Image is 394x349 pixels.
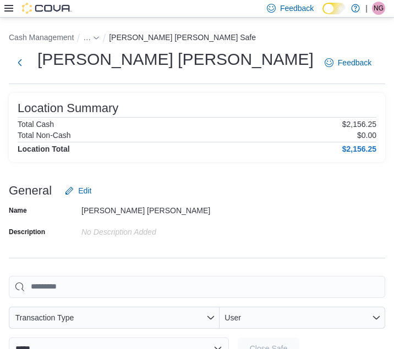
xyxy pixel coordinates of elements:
a: Feedback [320,52,376,74]
button: Transaction Type [9,307,220,329]
div: [PERSON_NAME] [PERSON_NAME] [81,202,229,215]
p: $0.00 [357,131,376,140]
input: Dark Mode [322,3,346,14]
label: Description [9,228,45,236]
h4: $2,156.25 [342,145,376,153]
span: See collapsed breadcrumbs [83,33,91,42]
nav: An example of EuiBreadcrumbs [9,31,385,46]
button: User [220,307,385,329]
button: See collapsed breadcrumbs - Clicking this button will toggle a popover dialog. [83,33,100,42]
span: User [225,313,241,322]
img: Cova [22,3,72,14]
h3: Location Summary [18,102,118,115]
span: Feedback [280,3,314,14]
p: | [365,2,368,15]
div: Nadine Guindon [372,2,385,15]
button: [PERSON_NAME] [PERSON_NAME] Safe [109,33,256,42]
label: Name [9,206,27,215]
button: Edit [61,180,96,202]
button: Cash Management [9,33,74,42]
span: Dark Mode [322,14,323,15]
span: Edit [78,185,91,196]
svg: - Clicking this button will toggle a popover dialog. [93,35,100,41]
span: NG [374,2,384,15]
h4: Location Total [18,145,70,153]
span: Transaction Type [15,313,74,322]
div: No Description added [81,223,229,236]
button: Next [9,52,31,74]
h3: General [9,184,52,197]
h6: Total Cash [18,120,54,129]
h6: Total Non-Cash [18,131,71,140]
h1: [PERSON_NAME] [PERSON_NAME] [37,48,314,70]
span: Feedback [338,57,371,68]
p: $2,156.25 [342,120,376,129]
input: This is a search bar. As you type, the results lower in the page will automatically filter. [9,276,385,298]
